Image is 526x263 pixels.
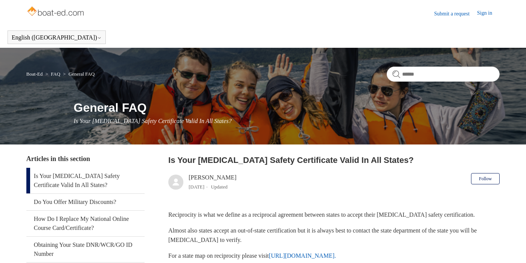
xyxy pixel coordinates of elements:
button: Follow Article [471,173,500,184]
a: FAQ [51,71,60,77]
h2: Is Your Boating Safety Certificate Valid In All States? [168,154,500,166]
img: Boat-Ed Help Center home page [26,5,86,20]
time: 03/01/2024, 16:48 [189,184,204,190]
button: English ([GEOGRAPHIC_DATA]) [12,34,102,41]
a: General FAQ [69,71,95,77]
h1: General FAQ [74,99,500,117]
a: Boat-Ed [26,71,43,77]
li: Boat-Ed [26,71,44,77]
a: [URL][DOMAIN_NAME]. [269,252,336,259]
li: FAQ [44,71,61,77]
a: Is Your [MEDICAL_DATA] Safety Certificate Valid In All States? [26,168,145,193]
div: [PERSON_NAME] [189,173,236,191]
li: Updated [211,184,227,190]
li: General FAQ [61,71,95,77]
input: Search [387,67,500,82]
a: Do You Offer Military Discounts? [26,194,145,210]
a: Sign in [477,9,500,18]
p: Reciprocity is what we define as a reciprocal agreement between states to accept their [MEDICAL_D... [168,210,500,220]
a: How Do I Replace My National Online Course Card/Certificate? [26,211,145,236]
a: Submit a request [434,10,477,18]
p: For a state map on reciprocity please visit [168,251,500,261]
span: Articles in this section [26,155,90,163]
a: Obtaining Your State DNR/WCR/GO ID Number [26,237,145,262]
p: Almost also states accept an out-of-state certification but it is always best to contact the stat... [168,226,500,245]
span: Is Your [MEDICAL_DATA] Safety Certificate Valid In All States? [74,118,232,124]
